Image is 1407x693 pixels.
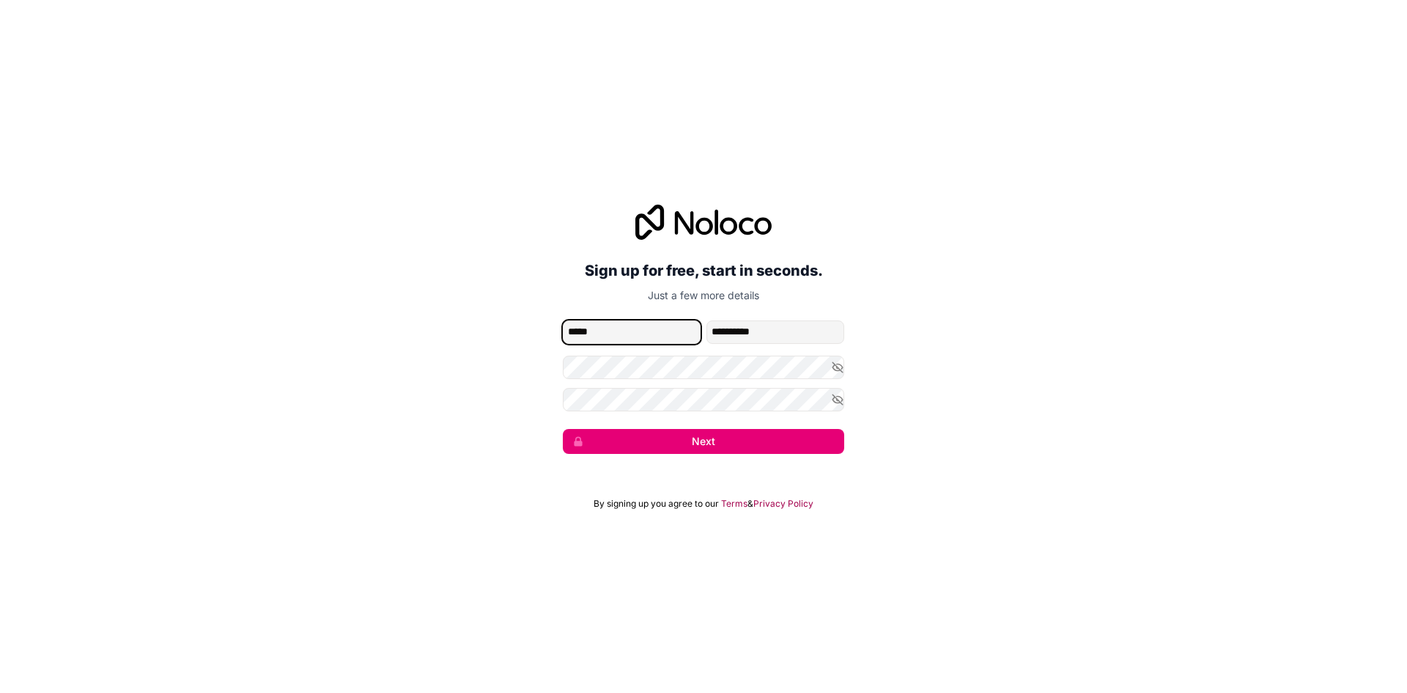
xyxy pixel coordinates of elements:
[563,288,844,303] p: Just a few more details
[563,388,844,411] input: Confirm password
[563,356,844,379] input: Password
[753,498,813,510] a: Privacy Policy
[563,429,844,454] button: Next
[563,320,701,344] input: given-name
[721,498,747,510] a: Terms
[747,498,753,510] span: &
[706,320,844,344] input: family-name
[594,498,719,510] span: By signing up you agree to our
[563,257,844,284] h2: Sign up for free, start in seconds.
